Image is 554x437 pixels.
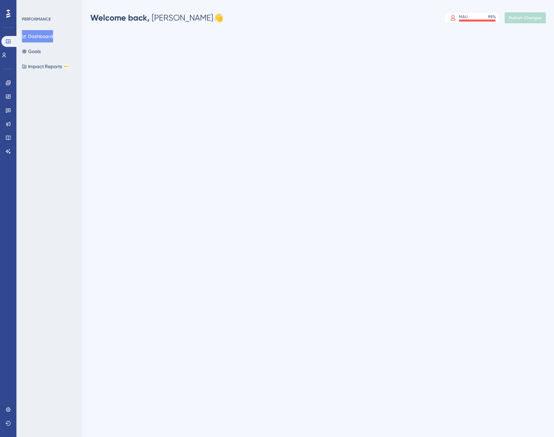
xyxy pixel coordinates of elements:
[22,30,53,42] button: Dashboard
[63,65,70,68] div: BETA
[459,14,468,20] div: MAU
[90,13,150,23] span: Welcome back,
[488,14,496,20] div: 99 %
[509,15,542,21] span: Publish Changes
[505,12,546,23] button: Publish Changes
[22,60,70,73] button: Impact ReportsBETA
[22,45,41,58] button: Goals
[22,16,51,22] div: PERFORMANCE
[90,12,224,23] div: [PERSON_NAME] 👋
